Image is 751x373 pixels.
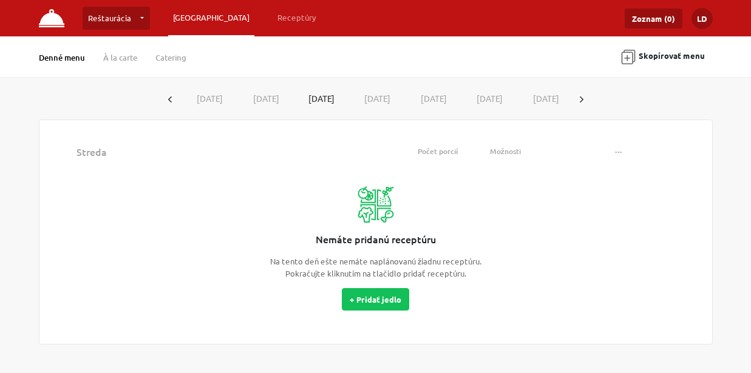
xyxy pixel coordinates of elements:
a: Denné menu [39,52,85,63]
div: Počet porcií [395,146,480,157]
button: Skopírovať menu [613,43,713,71]
button: ... [608,144,630,160]
th: Name [72,138,390,165]
button: [DATE] [515,87,572,110]
button: [DATE] [236,87,292,110]
div: Nemáte pridanú receptúru [316,232,436,246]
button: [DATE] [459,87,515,110]
th: Actions [603,138,694,165]
a: Reštaurácia [83,7,150,30]
a: Receptúry [273,7,321,29]
a: Zoznam (0) [625,8,682,29]
img: FUDOMA [39,9,65,27]
button: [DATE] [347,87,403,110]
button: LD [692,8,713,29]
a: [GEOGRAPHIC_DATA] [168,7,254,29]
button: [DATE] [403,87,460,110]
div: Možnosti [490,146,597,157]
span: ... [615,145,622,154]
button: [DATE] [180,87,236,110]
a: À la carte [103,52,137,63]
a: Catering [155,52,186,63]
th: Dragndrop [58,138,72,165]
button: + Pridať jedlo [342,288,409,311]
button: [DATE] [292,88,347,109]
div: Na tento deň ešte nemáte naplánovanú žiadnu receptúru. Pokračujte kliknutím na tlačidlo pridať re... [254,255,497,279]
